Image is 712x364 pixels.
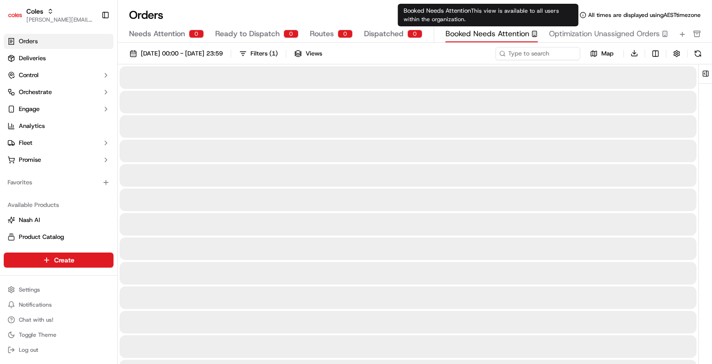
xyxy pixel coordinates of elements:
[141,49,223,58] span: [DATE] 00:00 - [DATE] 23:59
[588,11,701,19] span: All times are displayed using AEST timezone
[19,346,38,354] span: Log out
[160,93,171,104] button: Start new chat
[9,9,28,28] img: Nash
[146,120,171,132] button: See all
[4,135,113,150] button: Fleet
[24,61,170,71] input: Got a question? Start typing here...
[19,71,39,79] span: Control
[691,47,704,60] button: Refresh
[4,198,113,213] div: Available Products
[54,255,74,265] span: Create
[4,328,113,341] button: Toggle Theme
[19,37,38,46] span: Orders
[26,16,94,24] button: [PERSON_NAME][EMAIL_ADDRESS][DOMAIN_NAME]
[9,137,24,152] img: Joseph V.
[251,49,278,58] div: Filters
[19,146,26,154] img: 1736555255976-a54dd68f-1ca7-489b-9aae-adbdc363a1c4
[80,186,87,193] div: 💻
[129,8,163,23] h1: Orders
[290,47,326,60] button: Views
[19,286,40,293] span: Settings
[125,47,227,60] button: [DATE] 00:00 - [DATE] 23:59
[42,99,129,107] div: We're available if you need us!
[404,7,559,23] span: This view is available to all users within the organization.
[26,7,43,16] button: Coles
[19,88,52,96] span: Orchestrate
[306,49,322,58] span: Views
[129,28,185,40] span: Needs Attention
[495,47,580,60] input: Type to search
[584,48,620,59] button: Map
[9,38,171,53] p: Welcome 👋
[4,4,97,26] button: ColesColes[PERSON_NAME][EMAIL_ADDRESS][DOMAIN_NAME]
[19,216,40,224] span: Nash AI
[76,181,155,198] a: 💻API Documentation
[4,85,113,100] button: Orchestrate
[310,28,334,40] span: Routes
[19,156,41,164] span: Promise
[9,90,26,107] img: 1736555255976-a54dd68f-1ca7-489b-9aae-adbdc363a1c4
[89,185,151,194] span: API Documentation
[4,313,113,326] button: Chat with us!
[4,152,113,167] button: Promise
[4,119,113,134] a: Analytics
[398,4,579,26] div: Booked Needs Attention
[78,146,81,153] span: •
[215,28,280,40] span: Ready to Dispatch
[29,146,76,153] span: [PERSON_NAME]
[445,28,529,40] span: Booked Needs Attention
[601,49,614,58] span: Map
[4,283,113,296] button: Settings
[4,229,113,245] button: Product Catalog
[4,298,113,311] button: Notifications
[19,331,57,339] span: Toggle Theme
[407,30,422,38] div: 0
[189,30,204,38] div: 0
[549,28,660,40] span: Optimization Unassigned Orders
[8,233,110,241] a: Product Catalog
[364,28,404,40] span: Dispatched
[9,186,17,193] div: 📗
[83,146,103,153] span: [DATE]
[4,253,113,268] button: Create
[66,207,114,215] a: Powered byPylon
[338,30,353,38] div: 0
[8,216,110,224] a: Nash AI
[20,90,37,107] img: 1756434665150-4e636765-6d04-44f2-b13a-1d7bbed723a0
[19,122,45,130] span: Analytics
[4,51,113,66] a: Deliveries
[19,54,46,63] span: Deliveries
[19,185,72,194] span: Knowledge Base
[19,139,32,147] span: Fleet
[42,90,154,99] div: Start new chat
[4,68,113,83] button: Control
[19,233,64,241] span: Product Catalog
[4,213,113,228] button: Nash AI
[9,122,63,130] div: Past conversations
[283,30,299,38] div: 0
[4,175,113,190] div: Favorites
[19,316,53,324] span: Chat with us!
[4,34,113,49] a: Orders
[4,102,113,117] button: Engage
[6,181,76,198] a: 📗Knowledge Base
[235,47,282,60] button: Filters(1)
[269,49,278,58] span: ( 1 )
[19,105,40,113] span: Engage
[94,208,114,215] span: Pylon
[4,343,113,356] button: Log out
[19,301,52,309] span: Notifications
[8,8,23,23] img: Coles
